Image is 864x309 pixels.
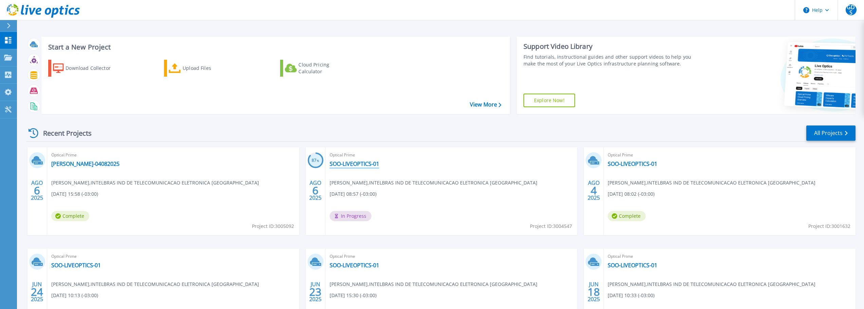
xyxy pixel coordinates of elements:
[587,178,600,203] div: AGO 2025
[330,253,573,260] span: Optical Prime
[66,61,120,75] div: Download Collector
[330,211,371,221] span: In Progress
[252,223,294,230] span: Project ID: 3005092
[312,188,318,193] span: 6
[523,42,699,51] div: Support Video Library
[280,60,356,77] a: Cloud Pricing Calculator
[523,54,699,67] div: Find tutorials, instructional guides and other support videos to help you make the most of your L...
[51,151,295,159] span: Optical Prime
[530,223,572,230] span: Project ID: 3004547
[608,262,657,269] a: SOO-LIVEOPTICS-01
[591,188,597,193] span: 4
[183,61,237,75] div: Upload Files
[51,160,120,167] a: [PERSON_NAME]-04082025
[808,223,850,230] span: Project ID: 3001632
[31,178,43,203] div: AGO 2025
[608,211,646,221] span: Complete
[330,292,376,299] span: [DATE] 15:30 (-03:00)
[330,160,379,167] a: SOO-LIVEOPTICS-01
[608,292,655,299] span: [DATE] 10:33 (-03:00)
[608,281,815,288] span: [PERSON_NAME] , INTELBRAS IND DE TELECOMUNICACAO ELETRONICA [GEOGRAPHIC_DATA]
[31,289,43,295] span: 24
[298,61,353,75] div: Cloud Pricing Calculator
[308,157,324,165] h3: 87
[317,159,319,162] span: %
[470,101,501,108] a: View More
[587,279,600,304] div: JUN 2025
[608,253,851,260] span: Optical Prime
[26,125,101,141] div: Recent Projects
[309,289,321,295] span: 23
[34,188,40,193] span: 6
[51,211,89,221] span: Complete
[330,262,379,269] a: SOO-LIVEOPTICS-01
[48,60,124,77] a: Download Collector
[330,281,537,288] span: [PERSON_NAME] , INTELBRAS IND DE TELECOMUNICACAO ELETRONICA [GEOGRAPHIC_DATA]
[51,292,98,299] span: [DATE] 10:13 (-03:00)
[330,179,537,187] span: [PERSON_NAME] , INTELBRAS IND DE TELECOMUNICACAO ELETRONICA [GEOGRAPHIC_DATA]
[309,279,322,304] div: JUN 2025
[51,262,101,269] a: SOO-LIVEOPTICS-01
[330,190,376,198] span: [DATE] 08:57 (-03:00)
[846,4,857,15] span: GDS
[51,190,98,198] span: [DATE] 15:58 (-03:00)
[608,160,657,167] a: SOO-LIVEOPTICS-01
[164,60,240,77] a: Upload Files
[608,179,815,187] span: [PERSON_NAME] , INTELBRAS IND DE TELECOMUNICACAO ELETRONICA [GEOGRAPHIC_DATA]
[51,179,259,187] span: [PERSON_NAME] , INTELBRAS IND DE TELECOMUNICACAO ELETRONICA [GEOGRAPHIC_DATA]
[51,253,295,260] span: Optical Prime
[608,151,851,159] span: Optical Prime
[309,178,322,203] div: AGO 2025
[51,281,259,288] span: [PERSON_NAME] , INTELBRAS IND DE TELECOMUNICACAO ELETRONICA [GEOGRAPHIC_DATA]
[588,289,600,295] span: 18
[48,43,501,51] h3: Start a New Project
[31,279,43,304] div: JUN 2025
[806,125,856,141] a: All Projects
[608,190,655,198] span: [DATE] 08:02 (-03:00)
[523,94,575,107] a: Explore Now!
[330,151,573,159] span: Optical Prime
